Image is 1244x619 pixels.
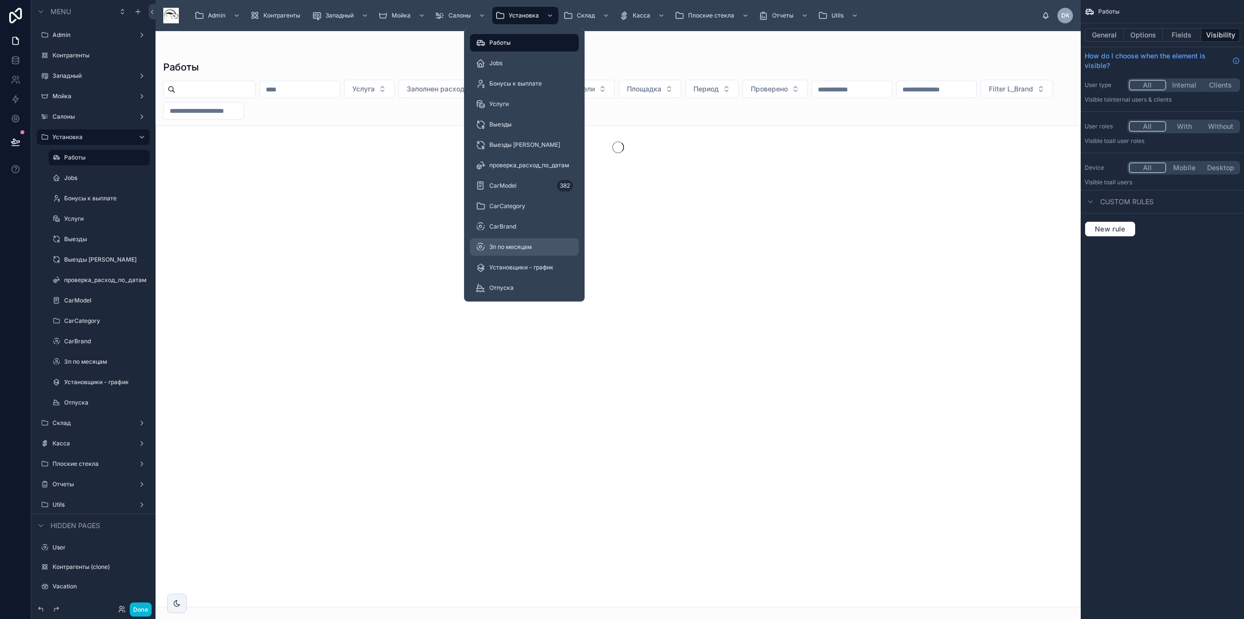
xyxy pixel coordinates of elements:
label: Vacation [52,583,148,590]
label: Установка [52,133,130,141]
a: Мойка [375,7,430,24]
a: Контрагенты [247,7,307,24]
span: Западный [326,12,354,19]
label: Работы [64,154,144,161]
label: Выезды [64,235,148,243]
span: CarModel [489,182,517,190]
a: Западный [309,7,373,24]
button: New rule [1085,221,1136,237]
span: Работы [1098,8,1120,16]
a: Плоские стекла [672,7,754,24]
a: Услуги [64,215,148,223]
label: User [52,544,148,551]
a: Отпуска [470,279,579,297]
label: Отчеты [52,480,134,488]
label: Установщики - график [64,378,148,386]
span: Салоны [449,12,471,19]
span: Контрагенты [263,12,300,19]
label: проверка_расход_по_датам [64,276,148,284]
span: Internal users & clients [1109,96,1172,103]
span: CarCategory [489,202,525,210]
label: Западный [52,72,134,80]
a: Выезды [PERSON_NAME] [470,136,579,154]
a: Выезды [PERSON_NAME] [64,256,148,264]
span: Выезды [489,121,512,128]
span: all users [1109,178,1132,186]
a: Admin [191,7,245,24]
label: Контрагенты (clone) [52,563,148,571]
label: Jobs [64,174,148,182]
span: Услуги [489,100,509,108]
a: проверка_расход_по_датам [470,157,579,174]
p: Visible to [1085,137,1240,145]
a: Отчеты [756,7,813,24]
label: Отпуска [64,399,148,407]
span: New rule [1091,225,1129,233]
label: Utils [52,501,134,509]
span: Работы [489,39,511,47]
label: User type [1085,81,1123,89]
a: How do I choose when the element is visible? [1085,51,1240,71]
label: Зп по месяцам [64,358,148,366]
button: All [1129,80,1166,90]
button: Desktop [1202,162,1239,173]
span: Jobs [489,59,502,67]
a: Склад [560,7,614,24]
button: Without [1202,121,1239,132]
span: Отпуска [489,284,514,292]
button: Visibility [1201,28,1240,42]
a: Бонусы к выплате [470,75,579,92]
a: Зп по месяцам [470,238,579,256]
a: CarModel [64,297,148,304]
label: Салоны [52,113,134,121]
button: Mobile [1166,162,1203,173]
span: Мойка [392,12,411,19]
label: Касса [52,440,134,447]
label: CarCategory [64,317,148,325]
button: All [1129,121,1166,132]
button: Options [1124,28,1163,42]
label: Мойка [52,92,134,100]
span: Установка [509,12,539,19]
span: CarBrand [489,223,516,230]
span: Menu [51,7,71,17]
span: Бонусы к выплате [489,80,542,88]
button: Fields [1163,28,1202,42]
a: Касса [616,7,670,24]
label: Склад [52,419,134,427]
button: General [1085,28,1124,42]
span: DK [1061,12,1070,19]
label: Контрагенты [52,52,148,59]
span: Касса [633,12,650,19]
button: With [1166,121,1203,132]
span: проверка_расход_по_датам [489,161,569,169]
label: Бонусы к выплате [64,195,148,202]
label: CarBrand [64,337,148,345]
a: Utils [815,7,863,24]
button: Clients [1202,80,1239,90]
a: CarBrand [470,218,579,235]
button: Internal [1166,80,1203,90]
label: Плоские стекла [52,460,134,468]
img: App logo [163,8,179,23]
span: Hidden pages [51,521,100,531]
span: Admin [208,12,225,19]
